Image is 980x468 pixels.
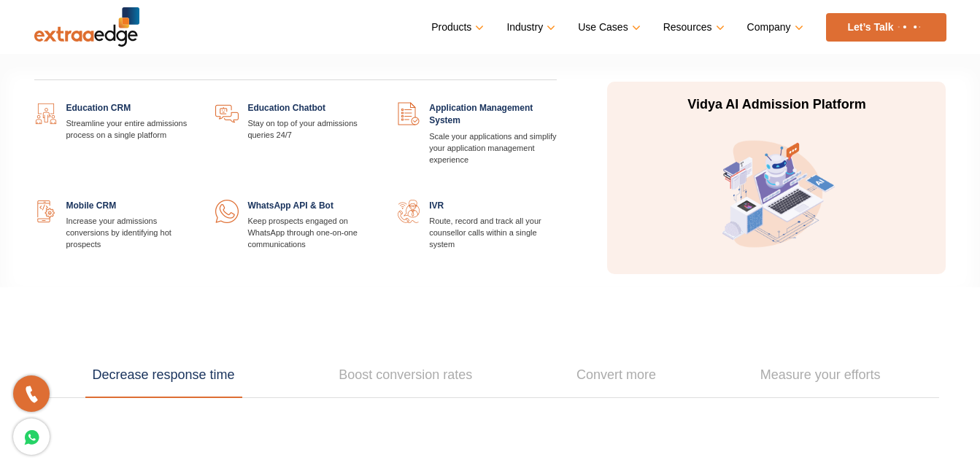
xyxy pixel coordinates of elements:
[663,17,722,38] a: Resources
[826,13,946,42] a: Let’s Talk
[747,17,800,38] a: Company
[578,17,637,38] a: Use Cases
[753,353,888,398] a: Measure your efforts
[569,353,663,398] a: Convert more
[639,96,914,114] p: Vidya AI Admission Platform
[506,17,552,38] a: Industry
[85,353,242,398] a: Decrease response time
[331,353,479,398] a: Boost conversion rates
[431,17,481,38] a: Products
